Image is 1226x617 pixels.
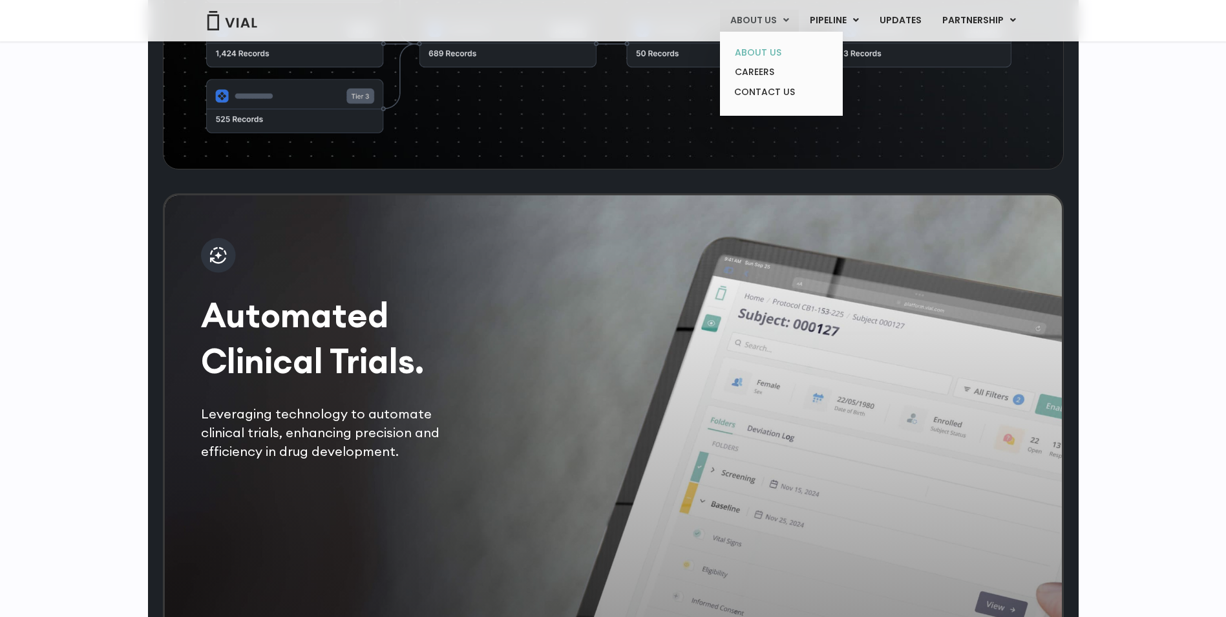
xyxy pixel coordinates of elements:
a: CONTACT US [724,82,838,103]
img: Vial Logo [206,11,258,30]
a: UPDATES [869,10,931,32]
a: PARTNERSHIPMenu Toggle [932,10,1026,32]
p: Leveraging technology to automate clinical trials, enhancing precision and efficiency in drug dev... [201,404,471,461]
a: CAREERS [724,62,838,82]
a: PIPELINEMenu Toggle [799,10,869,32]
h2: Automated Clinical Trials. [201,292,471,384]
a: ABOUT USMenu Toggle [720,10,799,32]
a: ABOUT US [724,43,838,63]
